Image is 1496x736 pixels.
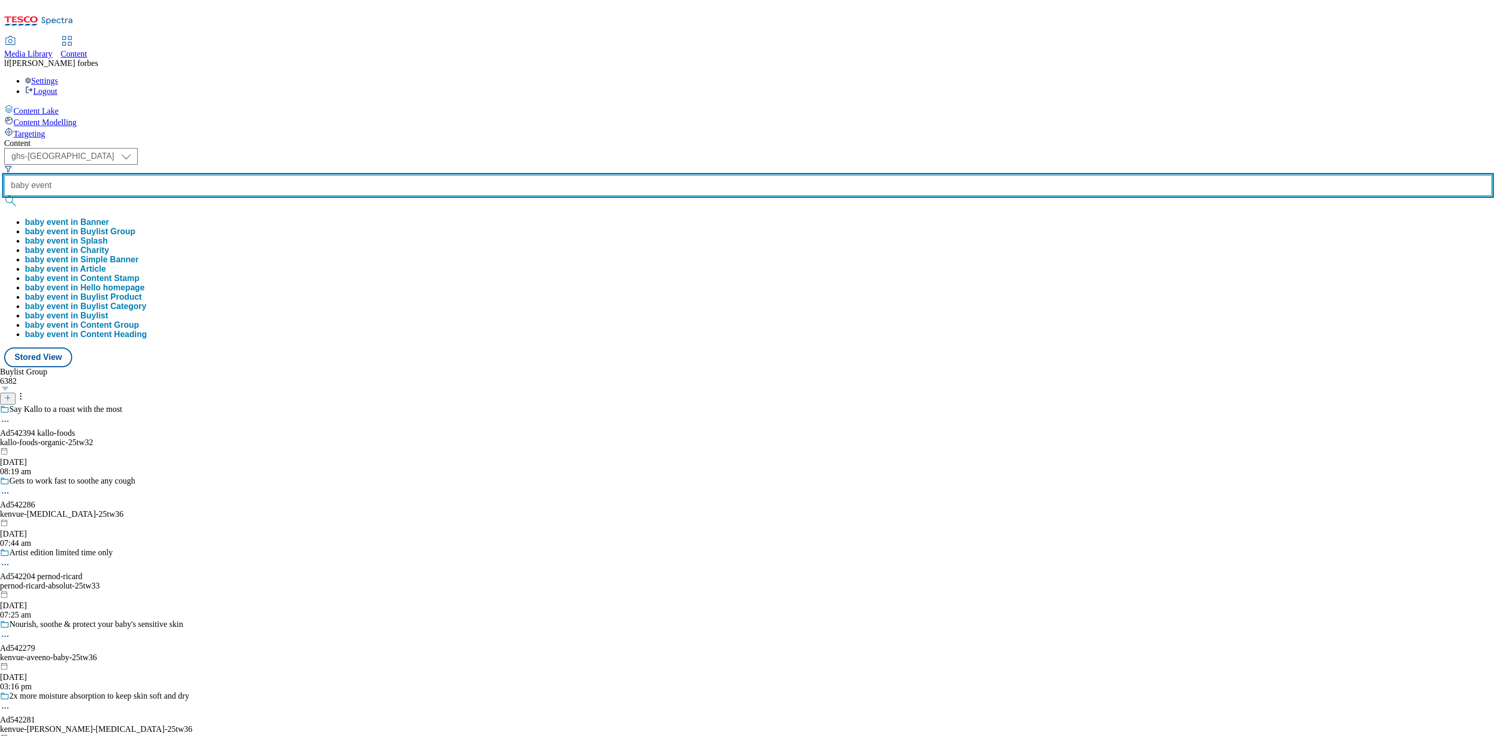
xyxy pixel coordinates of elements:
[81,320,139,329] span: Content Group
[81,292,142,301] span: Buylist Product
[25,330,147,339] button: baby event in Content Heading
[25,311,108,320] button: baby event in Buylist
[25,320,139,330] div: baby event in
[9,620,183,629] div: Nourish, soothe & protect your baby's sensitive skin
[25,274,139,283] button: baby event in Content Stamp
[4,165,12,173] svg: Search Filters
[25,302,146,311] div: baby event in
[9,405,122,414] div: Say Kallo to a roast with the most
[81,302,146,311] span: Buylist Category
[9,691,189,701] div: 2x more moisture absorption to keep skin soft and dry
[25,76,58,85] a: Settings
[4,139,1492,148] div: Content
[81,246,109,255] span: Charity
[4,347,72,367] button: Stored View
[25,264,106,274] div: baby event in
[14,106,59,115] span: Content Lake
[9,59,98,68] span: [PERSON_NAME] forbes
[4,116,1492,127] a: Content Modelling
[25,87,57,96] a: Logout
[9,476,135,486] div: Gets to work fast to soothe any cough
[25,236,108,246] button: baby event in Splash
[4,37,52,59] a: Media Library
[80,264,106,273] span: Article
[25,283,144,292] button: baby event in Hello homepage
[25,302,146,311] button: baby event in Buylist Category
[14,129,45,138] span: Targeting
[4,104,1492,116] a: Content Lake
[25,218,109,227] button: baby event in Banner
[61,49,87,58] span: Content
[4,59,9,68] span: lf
[9,548,113,557] div: Artist edition limited time only
[14,118,76,127] span: Content Modelling
[25,227,135,236] button: baby event in Buylist Group
[25,246,109,255] button: baby event in Charity
[25,320,139,330] button: baby event in Content Group
[4,127,1492,139] a: Targeting
[25,255,139,264] button: baby event in Simple Banner
[25,292,142,302] div: baby event in
[61,37,87,59] a: Content
[25,264,106,274] button: baby event in Article
[4,175,1492,196] input: Search
[25,292,142,302] button: baby event in Buylist Product
[4,49,52,58] span: Media Library
[25,246,109,255] div: baby event in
